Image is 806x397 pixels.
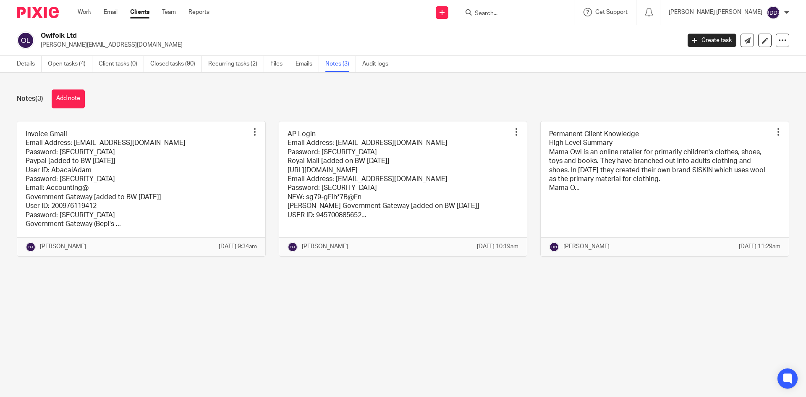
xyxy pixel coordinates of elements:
h1: Notes [17,95,43,103]
p: [DATE] 11:29am [739,242,780,251]
img: svg%3E [549,242,559,252]
img: svg%3E [26,242,36,252]
span: Get Support [595,9,628,15]
span: (3) [35,95,43,102]
a: Emails [296,56,319,72]
p: [PERSON_NAME] [302,242,348,251]
a: Work [78,8,91,16]
img: Pixie [17,7,59,18]
p: [PERSON_NAME][EMAIL_ADDRESS][DOMAIN_NAME] [41,41,675,49]
a: Files [270,56,289,72]
input: Search [474,10,550,18]
p: [DATE] 10:19am [477,242,518,251]
a: Closed tasks (90) [150,56,202,72]
img: svg%3E [288,242,298,252]
img: svg%3E [767,6,780,19]
a: Reports [188,8,209,16]
a: Recurring tasks (2) [208,56,264,72]
a: Open tasks (4) [48,56,92,72]
p: [PERSON_NAME] [563,242,610,251]
p: [DATE] 9:34am [219,242,257,251]
a: Email [104,8,118,16]
a: Client tasks (0) [99,56,144,72]
a: Audit logs [362,56,395,72]
button: Add note [52,89,85,108]
img: svg%3E [17,32,34,49]
h2: Owlfolk Ltd [41,32,548,40]
a: Details [17,56,42,72]
a: Notes (3) [325,56,356,72]
a: Team [162,8,176,16]
p: [PERSON_NAME] [40,242,86,251]
p: [PERSON_NAME] [PERSON_NAME] [669,8,762,16]
a: Clients [130,8,149,16]
a: Create task [688,34,736,47]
